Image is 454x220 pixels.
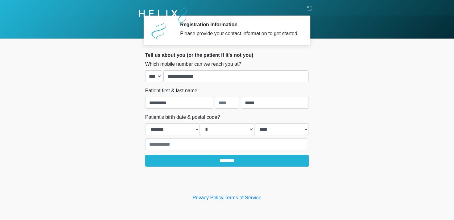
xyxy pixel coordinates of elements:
div: Please provide your contact information to get started. [180,30,300,37]
label: Patient first & last name: [145,87,199,94]
label: Patient's birth date & postal code? [145,114,220,121]
a: Privacy Policy [193,195,224,200]
a: | [223,195,225,200]
a: Terms of Service [225,195,261,200]
img: Helix Biowellness Logo [139,5,231,27]
h2: Tell us about you (or the patient if it's not you) [145,52,309,58]
label: Which mobile number can we reach you at? [145,60,241,68]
